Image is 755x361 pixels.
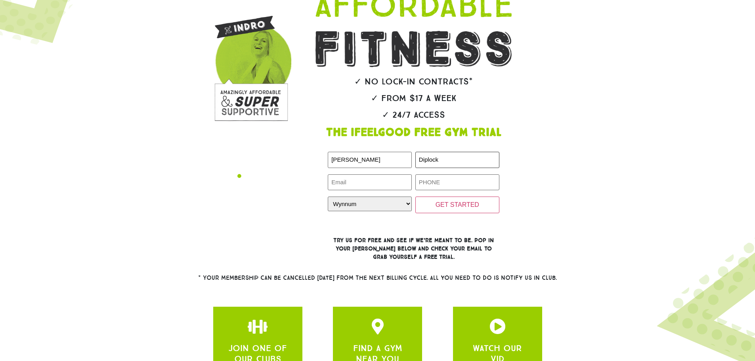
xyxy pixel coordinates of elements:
[489,319,505,334] a: apbct__label_id__gravity_form
[328,152,412,168] input: FIRST NAME
[291,111,536,119] h2: ✓ 24/7 Access
[415,197,499,213] input: GET STARTED
[291,127,536,138] h1: The IfeelGood Free Gym Trial
[170,275,586,281] h2: * Your membership can be cancelled [DATE] from the next billing cycle. All you need to do is noti...
[291,94,536,103] h2: ✓ From $17 a week
[370,319,386,334] a: apbct__label_id__gravity_form
[291,77,536,86] h2: ✓ No lock-in contracts*
[250,319,266,334] a: apbct__label_id__gravity_form
[328,236,499,261] h3: Try us for free and see if we’re meant to be. Pop in your [PERSON_NAME] below and check your emai...
[415,174,499,191] input: PHONE
[415,152,499,168] input: LAST NAME
[328,174,412,191] input: Email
